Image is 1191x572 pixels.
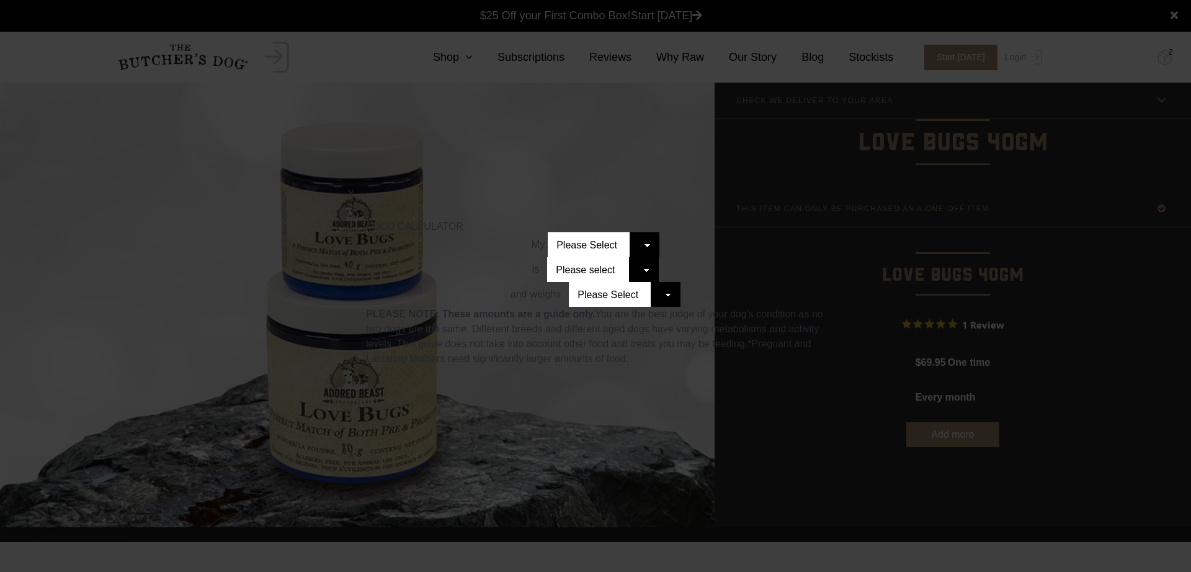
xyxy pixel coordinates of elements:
b: PLEASE NOTE: These amounts are a guide only. [366,309,595,319]
h4: FOOD CALCULATOR [366,220,825,232]
span: weighs [511,289,561,300]
span: My [532,239,545,250]
span: is [532,264,540,275]
div: X [347,187,844,202]
span: and [511,289,530,300]
p: You are the best judge of your dog's condition as no two dogs are the same. Different breeds and ... [366,307,825,366]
